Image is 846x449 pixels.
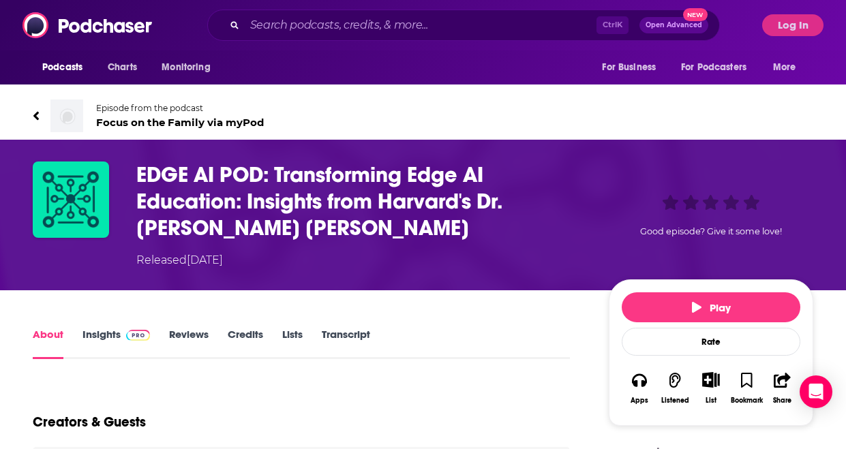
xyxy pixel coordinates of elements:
[33,161,109,238] img: EDGE AI POD: Transforming Edge AI Education: Insights from Harvard's Dr. Vijay Janapa Reddi
[773,58,796,77] span: More
[33,55,100,80] button: open menu
[693,363,729,413] div: Show More ButtonList
[731,397,763,405] div: Bookmark
[800,375,832,408] div: Open Intercom Messenger
[646,22,702,29] span: Open Advanced
[245,14,596,36] input: Search podcasts, credits, & more...
[136,252,223,268] div: Released [DATE]
[22,12,153,38] img: Podchaser - Follow, Share and Rate Podcasts
[33,414,146,431] h2: Creators & Guests
[622,328,800,356] div: Rate
[672,55,766,80] button: open menu
[639,17,708,33] button: Open AdvancedNew
[729,363,764,413] button: Bookmark
[169,328,209,359] a: Reviews
[96,116,264,129] span: Focus on the Family via myPod
[162,58,210,77] span: Monitoring
[622,292,800,322] button: Play
[631,397,648,405] div: Apps
[596,16,629,34] span: Ctrl K
[692,301,731,314] span: Play
[108,58,137,77] span: Charts
[42,58,82,77] span: Podcasts
[152,55,228,80] button: open menu
[765,363,800,413] button: Share
[773,397,791,405] div: Share
[99,55,145,80] a: Charts
[762,14,824,36] button: Log In
[50,99,83,132] img: Focus on the Family via myPod
[764,55,813,80] button: open menu
[592,55,673,80] button: open menu
[640,226,782,236] span: Good episode? Give it some love!
[683,8,708,21] span: New
[207,10,720,41] div: Search podcasts, credits, & more...
[602,58,656,77] span: For Business
[136,161,587,241] h1: EDGE AI POD: Transforming Edge AI Education: Insights from Harvard's Dr. Vijay Janapa Reddi
[282,328,303,359] a: Lists
[322,328,370,359] a: Transcript
[96,103,264,113] span: Episode from the podcast
[82,328,150,359] a: InsightsPodchaser Pro
[33,99,423,132] a: Focus on the Family via myPodEpisode from the podcastFocus on the Family via myPod
[228,328,263,359] a: Credits
[622,363,657,413] button: Apps
[681,58,746,77] span: For Podcasters
[33,328,63,359] a: About
[661,397,689,405] div: Listened
[657,363,693,413] button: Listened
[706,396,716,405] div: List
[697,372,725,387] button: Show More Button
[126,330,150,341] img: Podchaser Pro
